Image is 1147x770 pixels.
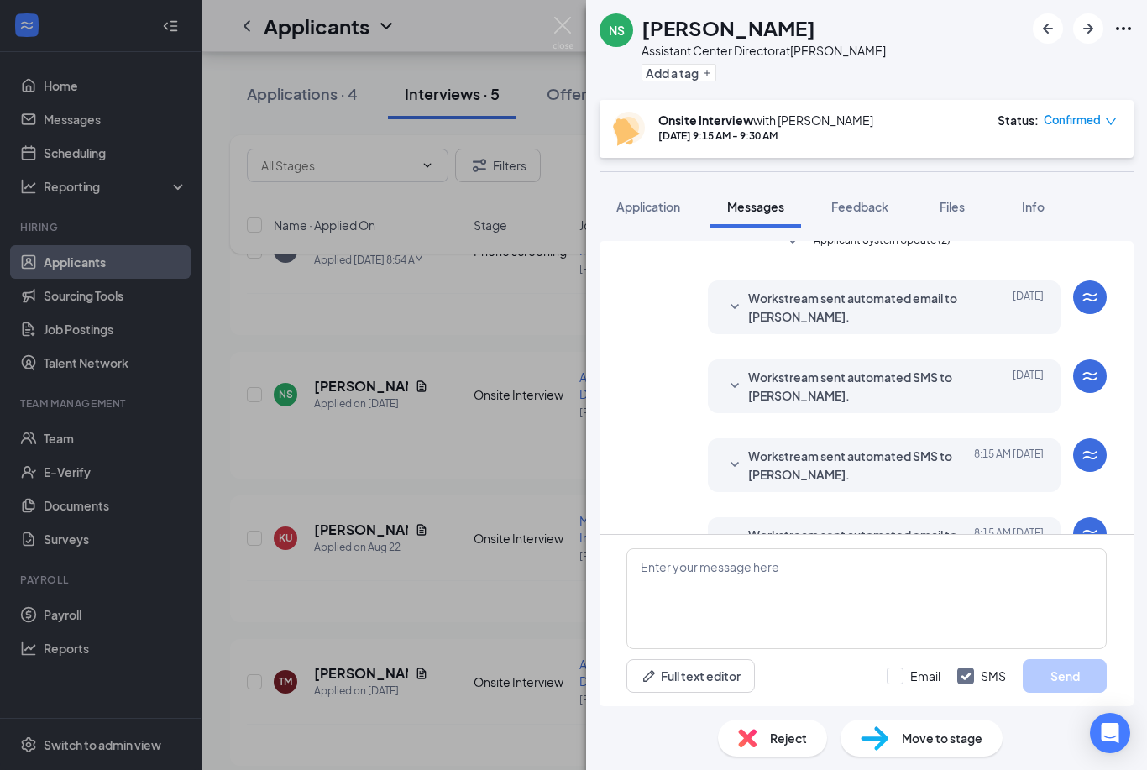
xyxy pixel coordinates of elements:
[725,297,745,317] svg: SmallChevronDown
[1013,289,1044,326] span: [DATE]
[770,729,807,747] span: Reject
[725,376,745,396] svg: SmallChevronDown
[1080,287,1100,307] svg: WorkstreamLogo
[1078,18,1098,39] svg: ArrowRight
[902,729,982,747] span: Move to stage
[940,199,965,214] span: Files
[1073,13,1103,44] button: ArrowRight
[1080,524,1100,544] svg: WorkstreamLogo
[1044,112,1101,128] span: Confirmed
[1038,18,1058,39] svg: ArrowLeftNew
[658,112,873,128] div: with [PERSON_NAME]
[1022,199,1045,214] span: Info
[658,113,753,128] b: Onsite Interview
[748,289,968,326] span: Workstream sent automated email to [PERSON_NAME].
[725,455,745,475] svg: SmallChevronDown
[748,447,968,484] span: Workstream sent automated SMS to [PERSON_NAME].
[1033,13,1063,44] button: ArrowLeftNew
[831,199,888,214] span: Feedback
[641,668,657,684] svg: Pen
[974,447,1044,484] span: [DATE] 8:15 AM
[609,22,625,39] div: NS
[642,42,886,59] div: Assistant Center Director at [PERSON_NAME]
[1023,659,1107,693] button: Send
[974,526,1044,563] span: [DATE] 8:15 AM
[1105,116,1117,128] span: down
[998,112,1039,128] div: Status :
[702,68,712,78] svg: Plus
[642,13,815,42] h1: [PERSON_NAME]
[783,232,803,252] svg: SmallChevronDown
[748,526,968,563] span: Workstream sent automated email to [PERSON_NAME].
[783,232,951,252] button: SmallChevronDownApplicant System Update (2)
[1090,713,1130,753] div: Open Intercom Messenger
[1013,368,1044,405] span: [DATE]
[658,128,873,143] div: [DATE] 9:15 AM - 9:30 AM
[642,64,716,81] button: PlusAdd a tag
[626,659,755,693] button: Full text editorPen
[748,368,968,405] span: Workstream sent automated SMS to [PERSON_NAME].
[616,199,680,214] span: Application
[1080,366,1100,386] svg: WorkstreamLogo
[1113,18,1134,39] svg: Ellipses
[727,199,784,214] span: Messages
[814,232,951,252] span: Applicant System Update (2)
[1080,445,1100,465] svg: WorkstreamLogo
